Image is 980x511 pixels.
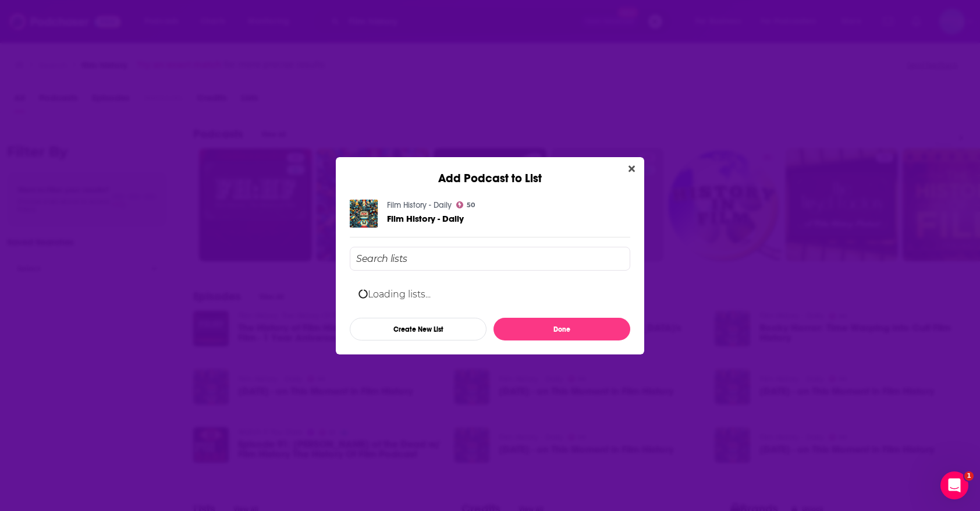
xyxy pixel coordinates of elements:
div: Add Podcast To List [350,247,630,340]
button: Create New List [350,318,487,340]
a: Film History - Daily [387,214,464,223]
img: Film History - Daily [350,200,378,228]
span: 1 [964,471,974,481]
input: Search lists [350,247,630,271]
button: Close [624,162,640,176]
a: Film History - Daily [387,200,452,210]
span: Film History - Daily [387,213,464,224]
iframe: Intercom live chat [940,471,968,499]
a: 50 [456,201,475,208]
div: Loading lists... [350,280,630,308]
button: Done [493,318,630,340]
span: 50 [467,203,475,208]
div: Add Podcast to List [336,157,644,186]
